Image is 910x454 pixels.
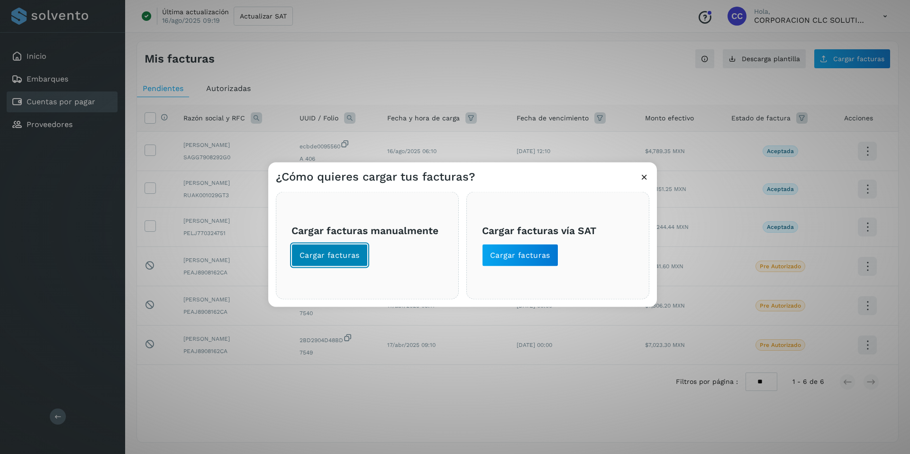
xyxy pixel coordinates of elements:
button: Cargar facturas [482,244,558,267]
span: Cargar facturas [300,250,360,261]
h3: Cargar facturas manualmente [291,224,443,236]
h3: ¿Cómo quieres cargar tus facturas? [276,170,475,184]
h3: Cargar facturas vía SAT [482,224,634,236]
span: Cargar facturas [490,250,550,261]
button: Cargar facturas [291,244,368,267]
